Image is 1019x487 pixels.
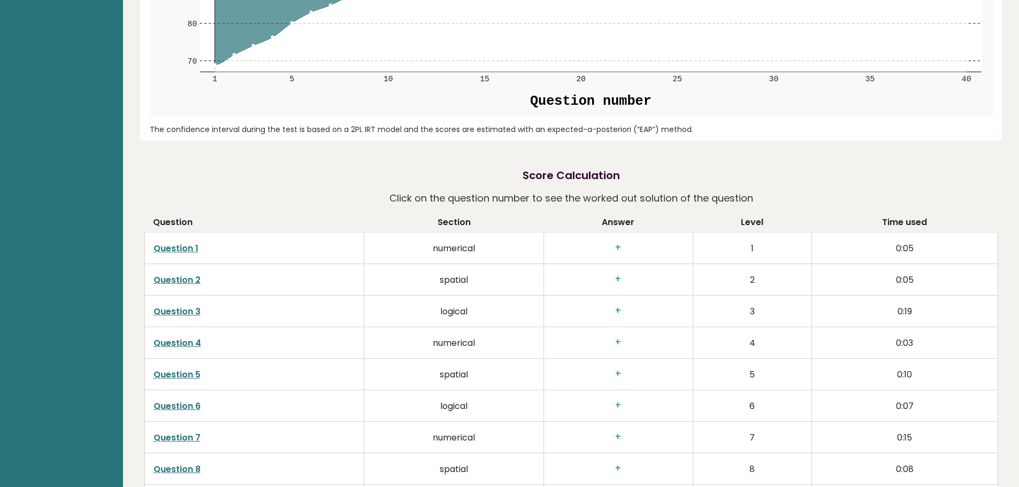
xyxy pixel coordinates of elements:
h3: + [553,431,684,443]
td: spatial [364,358,544,390]
td: spatial [364,264,544,295]
a: Question 3 [154,305,201,318]
td: 0:10 [811,358,998,390]
td: logical [364,390,544,421]
td: 8 [693,453,811,484]
text: 1 [212,75,217,84]
h3: + [553,274,684,285]
h3: + [553,400,684,411]
text: 10 [384,75,393,84]
td: 0:15 [811,421,998,453]
h3: + [553,305,684,316]
td: 0:19 [811,295,998,327]
th: Level [693,216,811,233]
h3: + [553,463,684,474]
td: 7 [693,421,811,453]
text: 15 [480,75,489,84]
text: 30 [769,75,778,84]
td: 0:08 [811,453,998,484]
td: 0:03 [811,327,998,358]
td: spatial [364,453,544,484]
td: 1 [693,232,811,264]
p: Click on the question number to see the worked out solution of the question [389,189,753,208]
text: 5 [289,75,294,84]
h2: Score Calculation [523,167,620,183]
td: 0:07 [811,390,998,421]
text: Question number [530,94,651,109]
text: 40 [961,75,971,84]
div: The confidence interval during the test is based on a 2PL IRT model and the scores are estimated ... [150,124,993,135]
td: 2 [693,264,811,295]
text: 20 [576,75,586,84]
text: 70 [187,57,197,66]
td: 6 [693,390,811,421]
text: 25 [672,75,682,84]
th: Time used [811,216,998,233]
h3: + [553,242,684,253]
a: Question 1 [154,242,198,254]
td: 4 [693,327,811,358]
a: Question 4 [154,337,201,349]
td: 0:05 [811,232,998,264]
th: Answer [544,216,693,233]
text: 80 [187,20,197,28]
td: 5 [693,358,811,390]
td: 0:05 [811,264,998,295]
h3: + [553,337,684,348]
td: 3 [693,295,811,327]
a: Question 2 [154,274,201,286]
h3: + [553,368,684,380]
a: Question 5 [154,368,201,381]
a: Question 7 [154,431,201,444]
th: Question [144,216,364,233]
td: numerical [364,421,544,453]
td: numerical [364,327,544,358]
th: Section [364,216,544,233]
a: Question 8 [154,463,201,475]
a: Question 6 [154,400,201,412]
td: numerical [364,232,544,264]
td: logical [364,295,544,327]
text: 35 [865,75,875,84]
